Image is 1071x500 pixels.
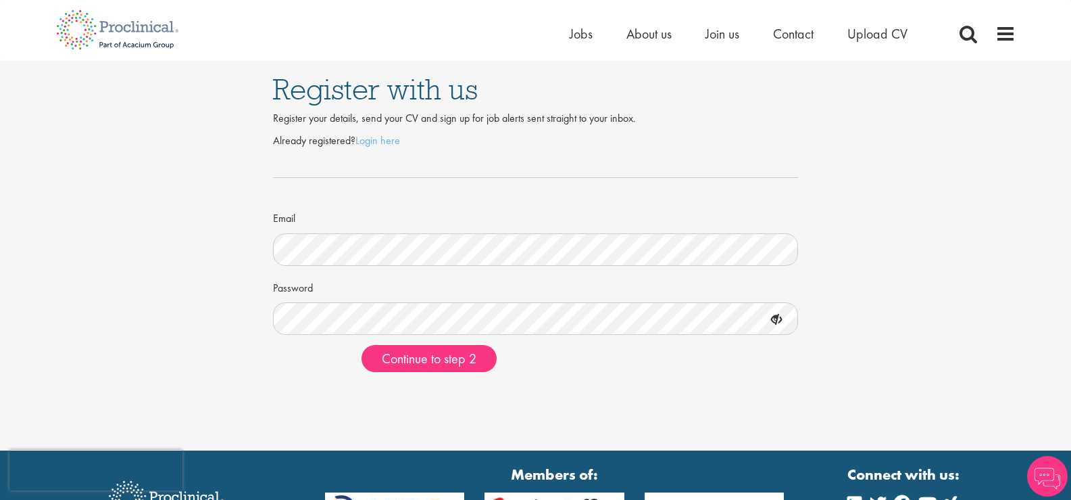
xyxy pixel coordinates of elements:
[382,350,476,367] span: Continue to step 2
[355,133,400,147] a: Login here
[273,111,799,127] div: Register your details, send your CV and sign up for job alerts sent straight to your inbox.
[273,206,295,227] label: Email
[570,25,593,43] a: Jobs
[273,276,313,296] label: Password
[9,450,182,491] iframe: reCAPTCHA
[626,25,672,43] a: About us
[362,345,497,372] button: Continue to step 2
[847,25,907,43] a: Upload CV
[847,464,962,485] strong: Connect with us:
[1027,456,1068,497] img: Chatbot
[273,133,799,149] p: Already registered?
[773,25,814,43] a: Contact
[273,74,799,104] h1: Register with us
[705,25,739,43] a: Join us
[325,464,784,485] strong: Members of:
